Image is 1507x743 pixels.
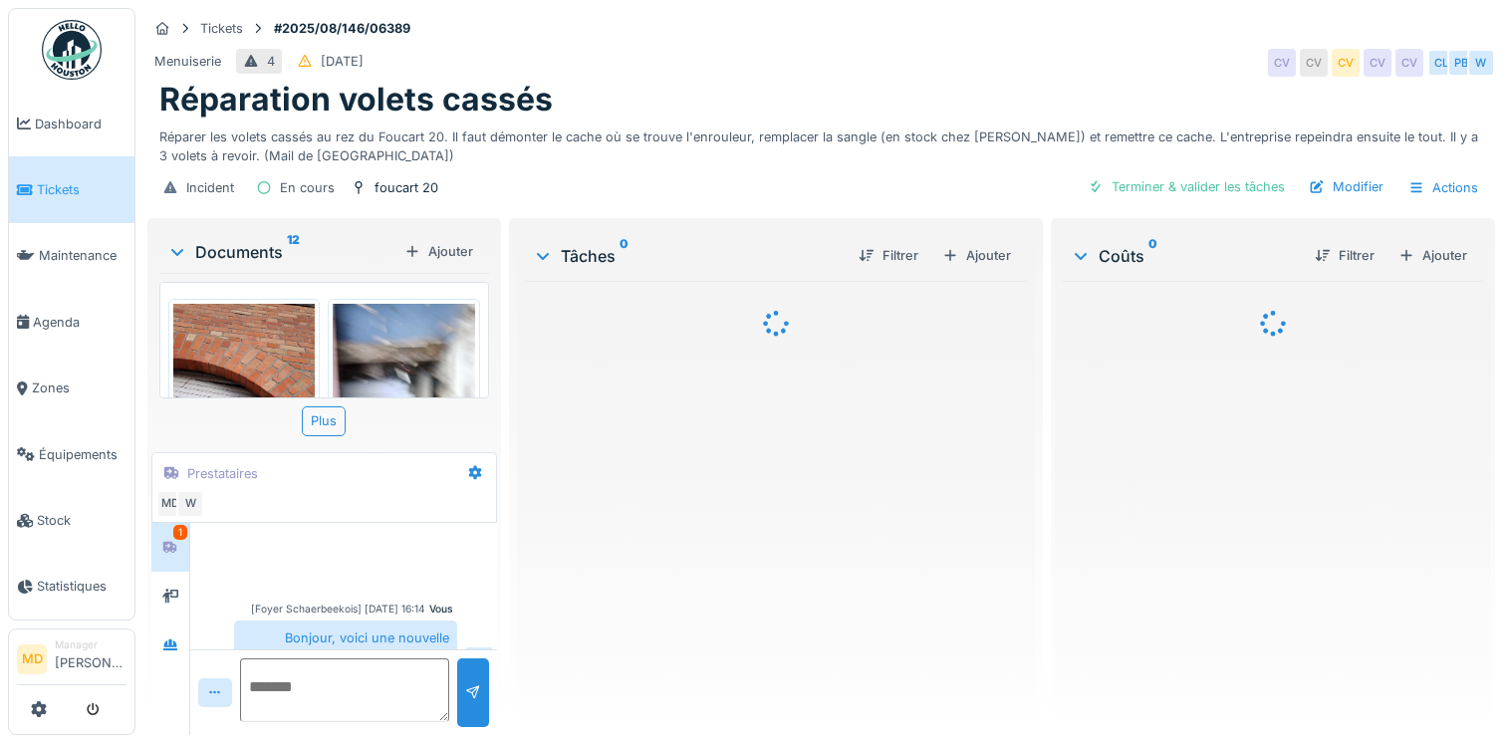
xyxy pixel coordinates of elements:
[39,246,126,265] span: Maintenance
[280,178,335,197] div: En cours
[176,490,204,518] div: W
[37,511,126,530] span: Stock
[1427,49,1455,77] div: CL
[267,52,275,71] div: 4
[32,378,126,397] span: Zones
[173,304,315,493] img: 40aweywpc5nmnnh34tc94mwk3ka4
[154,52,221,71] div: Menuiserie
[187,464,258,483] div: Prestataires
[9,356,134,421] a: Zones
[39,445,126,464] span: Équipements
[167,240,396,264] div: Documents
[287,240,300,264] sup: 12
[533,244,843,268] div: Tâches
[33,313,126,332] span: Agenda
[1467,49,1495,77] div: W
[234,620,457,674] div: Bonjour, voici une nouvelle demande d'intervention.
[42,20,102,80] img: Badge_color-CXgf-gQk.svg
[9,91,134,156] a: Dashboard
[173,525,187,540] div: 1
[465,647,493,675] div: MD
[9,421,134,487] a: Équipements
[9,223,134,289] a: Maintenance
[1364,49,1391,77] div: CV
[620,244,628,268] sup: 0
[200,19,243,38] div: Tickets
[1332,49,1360,77] div: CV
[934,242,1019,269] div: Ajouter
[55,637,126,680] li: [PERSON_NAME]
[1447,49,1475,77] div: PB
[1307,242,1382,269] div: Filtrer
[35,115,126,133] span: Dashboard
[159,81,553,119] h1: Réparation volets cassés
[9,554,134,619] a: Statistiques
[851,242,926,269] div: Filtrer
[251,602,425,617] div: [Foyer Schaerbeekois] [DATE] 16:14
[9,289,134,355] a: Agenda
[1301,173,1391,200] div: Modifier
[302,406,346,435] div: Plus
[396,238,481,265] div: Ajouter
[156,490,184,518] div: MD
[333,304,474,493] img: ddcqhqs4k9duv7qt6iihpefc5pvq
[9,487,134,553] a: Stock
[429,602,453,617] div: Vous
[55,637,126,652] div: Manager
[186,178,234,197] div: Incident
[1071,244,1299,268] div: Coûts
[1080,173,1293,200] div: Terminer & valider les tâches
[1390,242,1475,269] div: Ajouter
[1395,49,1423,77] div: CV
[37,180,126,199] span: Tickets
[266,19,418,38] strong: #2025/08/146/06389
[17,637,126,685] a: MD Manager[PERSON_NAME]
[1399,173,1487,202] div: Actions
[17,644,47,674] li: MD
[375,178,438,197] div: foucart 20
[1300,49,1328,77] div: CV
[159,120,1483,165] div: Réparer les volets cassés au rez du Foucart 20. Il faut démonter le cache où se trouve l'enrouleu...
[1268,49,1296,77] div: CV
[321,52,364,71] div: [DATE]
[37,577,126,596] span: Statistiques
[1148,244,1157,268] sup: 0
[9,156,134,222] a: Tickets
